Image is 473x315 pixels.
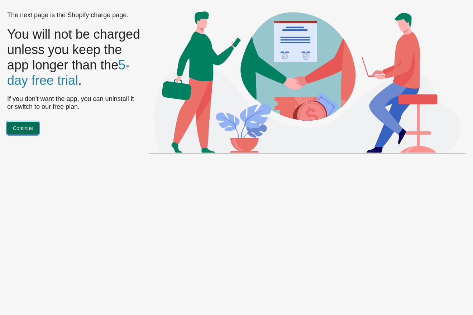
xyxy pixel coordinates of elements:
[7,122,39,135] button: Continue
[7,95,141,111] p: If you don't want the app, you can uninstall it or switch to our free plan.
[13,125,33,131] span: Continue
[7,11,141,19] p: The next page is the Shopify charge page.
[7,26,141,88] p: You will not be charged unless you keep the app longer than the .
[7,58,130,88] span: 5-day free trial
